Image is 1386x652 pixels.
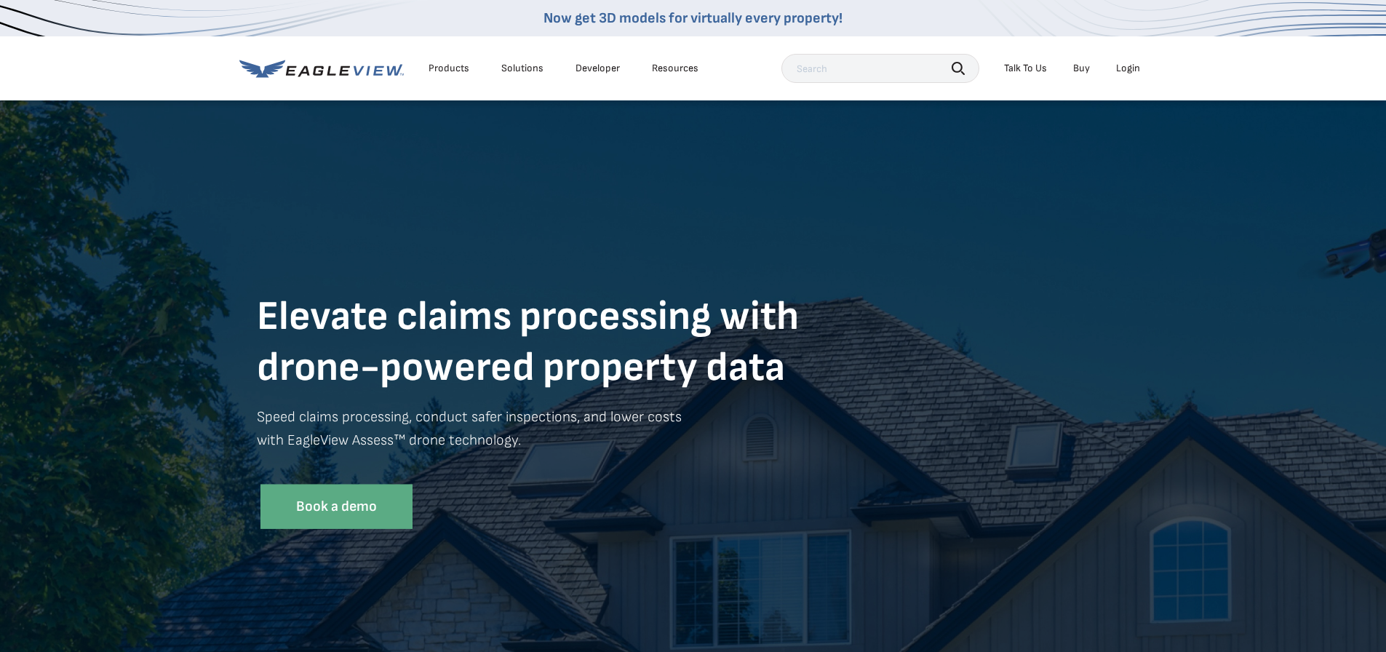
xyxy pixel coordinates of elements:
[1073,62,1090,75] a: Buy
[257,292,1130,394] h1: Elevate claims processing with drone-powered property data
[543,9,843,27] a: Now get 3D models for virtually every property!
[1116,62,1140,75] div: Login
[429,62,469,75] div: Products
[652,62,698,75] div: Resources
[575,62,620,75] a: Developer
[781,54,979,83] input: Search
[260,485,413,529] a: Book a demo
[257,405,1130,474] p: Speed claims processing, conduct safer inspections, and lower costs with EagleView Assess™ drone ...
[501,62,543,75] div: Solutions
[1004,62,1047,75] div: Talk To Us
